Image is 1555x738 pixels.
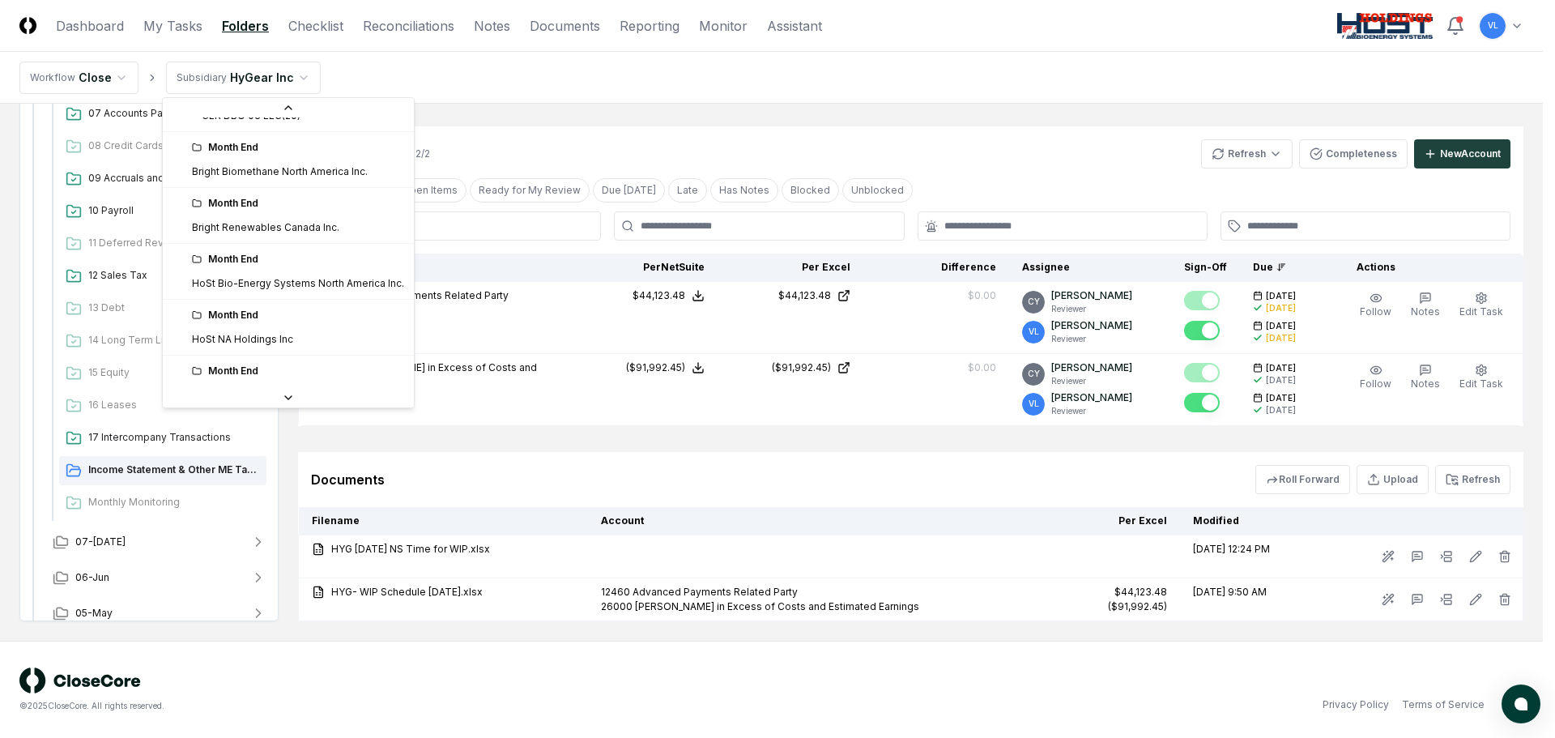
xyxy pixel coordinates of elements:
[192,196,404,211] div: Month End
[192,220,339,235] div: Bright Renewables Canada Inc.
[192,332,293,347] div: HoSt NA Holdings Inc
[192,164,368,179] div: Bright Biomethane North America Inc.
[192,308,404,322] div: Month End
[192,252,404,267] div: Month End
[192,140,404,155] div: Month End
[192,276,404,291] div: HoSt Bio-Energy Systems North America Inc.
[192,364,404,378] div: Month End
